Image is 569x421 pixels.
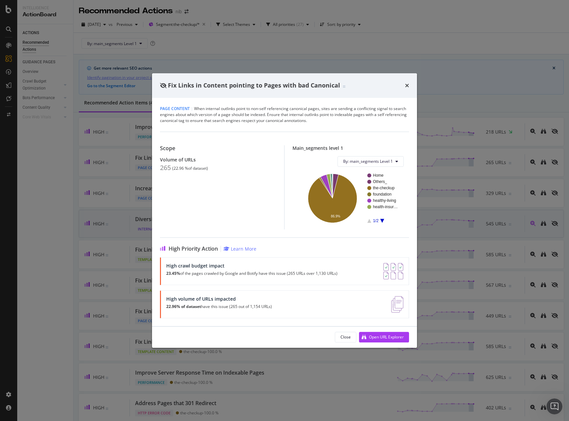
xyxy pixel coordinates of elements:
[160,106,409,124] div: When internal outlinks point to non-self referencing canonical pages, sites are sending a conflic...
[166,271,337,276] p: of the pages crawled by Google and Botify have this issue (265 URLs over 1,130 URLs)
[343,86,345,88] img: Equal
[224,246,256,252] a: Learn More
[369,334,404,340] div: Open URL Explorer
[340,334,351,340] div: Close
[160,83,167,88] div: eye-slash
[160,157,276,162] div: Volume of URLs
[166,296,272,302] div: High volume of URLs impacted
[373,218,379,223] text: 1/2
[373,198,396,203] text: healthy-living
[292,145,409,151] div: Main_segments level 1
[331,214,340,218] text: 86.9%
[343,158,393,164] span: By: main_segments Level 1
[160,145,276,151] div: Scope
[160,164,171,172] div: 265
[337,156,404,167] button: By: main_segments Level 1
[335,332,356,342] button: Close
[169,246,218,252] span: High Priority Action
[166,271,180,276] strong: 23.45%
[166,304,272,309] p: have this issue (265 out of 1,154 URLs)
[373,173,384,178] text: Home
[160,106,190,111] span: Page Content
[166,263,337,269] div: High crawl budget impact
[191,106,193,111] span: |
[168,81,340,89] span: Fix Links in Content pointing to Pages with bad Canonical
[383,263,403,279] img: AY0oso9MOvYAAAAASUVORK5CYII=
[373,205,398,209] text: health-insur…
[546,398,562,414] iframe: Intercom live chat
[373,192,391,197] text: foundation
[172,166,208,171] div: ( 22.96 % of dataset )
[231,246,256,252] div: Learn More
[405,81,409,90] div: times
[359,332,409,342] button: Open URL Explorer
[166,304,201,309] strong: 22.96% of dataset
[391,296,403,313] img: e5DMFwAAAABJRU5ErkJggg==
[152,73,417,348] div: modal
[298,172,404,224] svg: A chart.
[373,186,395,190] text: the-checkup
[373,179,387,184] text: Others_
